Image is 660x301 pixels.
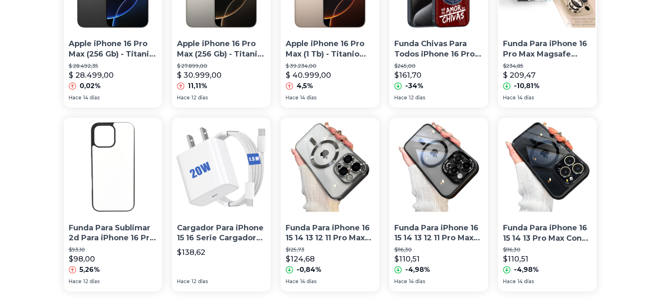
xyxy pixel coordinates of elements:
[514,82,540,90] font: -10,81%
[503,247,521,253] font: $116,30
[405,82,423,90] font: -34%
[80,266,100,274] font: 5,26%
[69,247,85,253] font: $93,10
[503,94,516,101] font: Hace
[80,82,101,90] font: 0,02%
[69,63,98,69] font: $ 28.492,35
[177,94,190,101] font: Hace
[394,63,416,69] font: $245,00
[188,82,207,90] font: 11,11%
[286,71,331,80] font: $ 40.999,00
[394,278,407,284] font: Hace
[69,278,82,284] font: Hace
[394,247,412,253] font: $116,30
[518,278,534,284] font: 14 días
[394,254,420,264] font: $110,51
[394,71,421,80] font: $161,70
[405,266,430,274] font: -4,98%
[64,118,162,291] a: Funda Para Sublimar 2d Para iPhone 16 Pro MaxFunda Para Sublimar 2d Para iPhone 16 Pro Max$93,10$...
[83,278,100,284] font: 12 días
[503,223,588,253] font: Funda Para iPhone 16 15 14 13 Pro Max Con Protector Magsafe
[518,94,534,101] font: 14 días
[69,223,156,253] font: Funda Para Sublimar 2d Para iPhone 16 Pro Max
[286,39,366,89] font: Apple iPhone 16 Pro Max (1 Tb) - Titanio Del Desierto - Distribuidor Autorizado
[286,247,304,253] font: $125,73
[177,248,205,257] font: $138,62
[69,71,114,80] font: $ 28.499,00
[286,278,299,284] font: Hace
[409,278,425,284] font: 14 días
[503,278,516,284] font: Hace
[64,118,162,216] img: Funda Para Sublimar 2d Para iPhone 16 Pro Max
[172,118,271,291] a: Cargador Para iPhone 15 16 Serie Cargador Carga Capida Para iPhone Cargador 20w Carga Rápida Tipo...
[281,118,379,216] img: Funda Para iPhone 16 15 14 13 12 11 Pro Max Con Magsafe Case
[389,118,488,216] img: Funda Para iPhone 16 15 14 13 12 11 Pro Max Con Magsafe Case
[172,118,271,216] img: Cargador Para iPhone 15 16 Serie Cargador Carga Capida Para iPhone Cargador 20w Carga Rápida Tipo...
[389,118,488,291] a: Funda Para iPhone 16 15 14 13 12 11 Pro Max Con Magsafe CaseFunda Para iPhone 16 15 14 13 12 11 P...
[177,63,207,69] font: $ 27.899,00
[503,39,587,79] font: Funda Para iPhone 16 Pro Max Magsafe Protector Camara Armor
[177,278,190,284] font: Hace
[69,39,156,79] font: Apple iPhone 16 Pro Max (256 Gb) - Titanio Negro - Distribuidor Autorizado
[286,254,315,264] font: $124,68
[394,94,407,101] font: Hace
[514,266,539,274] font: -4,98%
[192,94,208,101] font: 12 días
[177,71,222,80] font: $ 30.999,00
[83,94,100,101] font: 14 días
[286,63,316,69] font: $ 39.234,00
[394,223,480,253] font: Funda Para iPhone 16 15 14 13 12 11 Pro Max Con Magsafe Case
[498,118,597,291] a: Funda Para iPhone 16 15 14 13 Pro Max Con Protector MagsafeFunda Para iPhone 16 15 14 13 Pro Max ...
[503,63,523,69] font: $234,85
[394,39,481,69] font: Funda Chivas Para Todos iPhone 16 Pro Max 15 14 13 12 11 Xr
[296,82,313,90] font: 4,5%
[300,278,316,284] font: 14 días
[498,118,597,216] img: Funda Para iPhone 16 15 14 13 Pro Max Con Protector Magsafe
[69,94,82,101] font: Hace
[300,94,316,101] font: 14 días
[286,94,299,101] font: Hace
[281,118,379,291] a: Funda Para iPhone 16 15 14 13 12 11 Pro Max Con Magsafe CaseFunda Para iPhone 16 15 14 13 12 11 P...
[503,254,528,264] font: $110,51
[409,94,425,101] font: 12 días
[286,223,371,253] font: Funda Para iPhone 16 15 14 13 12 11 Pro Max Con Magsafe Case
[177,39,264,79] font: Apple iPhone 16 Pro Max (256 Gb) - Titanio Natural - Distribuidor Autorizado
[69,254,95,264] font: $98,00
[192,278,208,284] font: 12 días
[296,266,321,274] font: -0,84%
[503,71,535,80] font: $ 209,47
